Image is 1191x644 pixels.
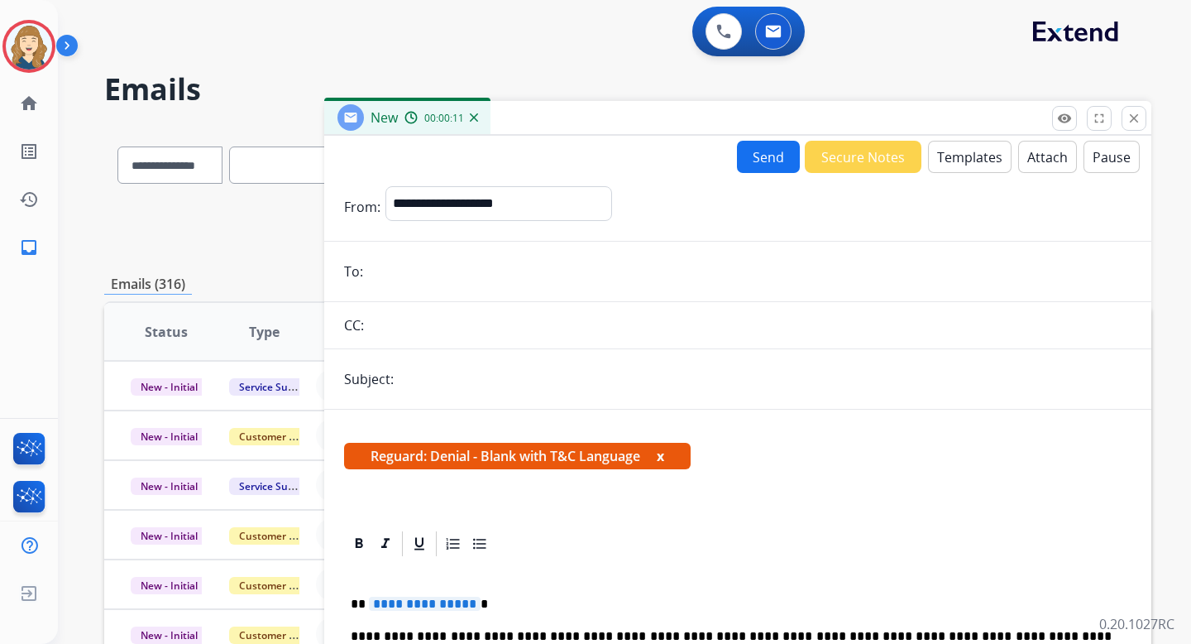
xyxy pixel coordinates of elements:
[316,568,349,601] button: +
[344,315,364,335] p: CC:
[19,190,39,209] mat-icon: history
[1018,141,1077,173] button: Attach
[6,23,52,70] img: avatar
[424,112,464,125] span: 00:00:11
[344,262,363,281] p: To:
[131,577,208,594] span: New - Initial
[145,322,188,342] span: Status
[467,531,492,556] div: Bullet List
[19,142,39,161] mat-icon: list_alt
[229,577,337,594] span: Customer Support
[373,531,398,556] div: Italic
[131,627,208,644] span: New - Initial
[441,531,466,556] div: Ordered List
[1057,111,1072,126] mat-icon: remove_red_eye
[316,469,349,502] button: +
[347,531,371,556] div: Bold
[928,141,1012,173] button: Templates
[1099,614,1174,634] p: 0.20.1027RC
[1083,141,1140,173] button: Pause
[316,518,349,551] button: +
[131,527,208,545] span: New - Initial
[104,73,1151,106] h2: Emails
[229,627,337,644] span: Customer Support
[344,197,380,217] p: From:
[371,108,398,127] span: New
[316,369,349,402] button: +
[657,446,664,466] button: x
[19,238,39,257] mat-icon: inbox
[316,419,349,452] button: +
[1092,111,1107,126] mat-icon: fullscreen
[1126,111,1141,126] mat-icon: close
[737,141,800,173] button: Send
[131,428,208,445] span: New - Initial
[131,378,208,396] span: New - Initial
[407,531,432,556] div: Underline
[344,369,394,389] p: Subject:
[131,478,208,495] span: New - Initial
[229,428,337,445] span: Customer Support
[249,322,280,342] span: Type
[229,378,323,396] span: Service Support
[344,443,691,469] span: Reguard: Denial - Blank with T&C Language
[805,141,921,173] button: Secure Notes
[229,478,323,495] span: Service Support
[229,527,337,545] span: Customer Support
[104,274,192,295] p: Emails (316)
[19,94,39,113] mat-icon: home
